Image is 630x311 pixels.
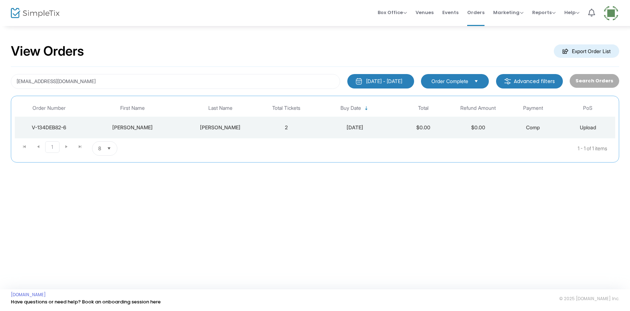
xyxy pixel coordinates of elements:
m-button: Export Order List [554,44,619,58]
th: Refund Amount [451,100,505,117]
div: Data table [15,100,615,138]
div: Dufrene [184,124,257,131]
span: Orders [467,3,485,22]
span: Order Complete [431,78,468,85]
span: First Name [121,105,145,111]
span: Page 1 [45,141,60,153]
span: Buy Date [340,105,361,111]
span: Order Number [32,105,66,111]
span: Reports [532,9,556,16]
span: Help [564,9,579,16]
span: Venues [416,3,434,22]
button: Select [104,142,114,155]
div: Delaney [85,124,180,131]
span: Events [442,3,459,22]
button: Select [471,77,481,85]
kendo-pager-info: 1 - 1 of 1 items [189,141,607,156]
span: Comp [526,124,540,130]
img: monthly [355,78,362,85]
button: [DATE] - [DATE] [347,74,414,88]
span: Upload [580,124,596,130]
div: V-134DEB82-6 [17,124,82,131]
img: filter [504,78,511,85]
td: $0.00 [396,117,451,138]
td: 2 [259,117,314,138]
span: Payment [523,105,543,111]
span: Sortable [364,105,369,111]
a: Have questions or need help? Book an onboarding session here [11,298,161,305]
input: Search by name, email, phone, order number, ip address, or last 4 digits of card [11,74,340,89]
span: PoS [583,105,592,111]
span: Box Office [378,9,407,16]
div: [DATE] - [DATE] [366,78,402,85]
div: 9/18/2025 [316,124,394,131]
td: $0.00 [451,117,505,138]
th: Total [396,100,451,117]
m-button: Advanced filters [496,74,563,88]
h2: View Orders [11,43,84,59]
span: Marketing [493,9,523,16]
a: [DOMAIN_NAME] [11,292,46,298]
span: 8 [98,145,101,152]
span: © 2025 [DOMAIN_NAME] Inc. [559,296,619,302]
span: Last Name [208,105,233,111]
th: Total Tickets [259,100,314,117]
